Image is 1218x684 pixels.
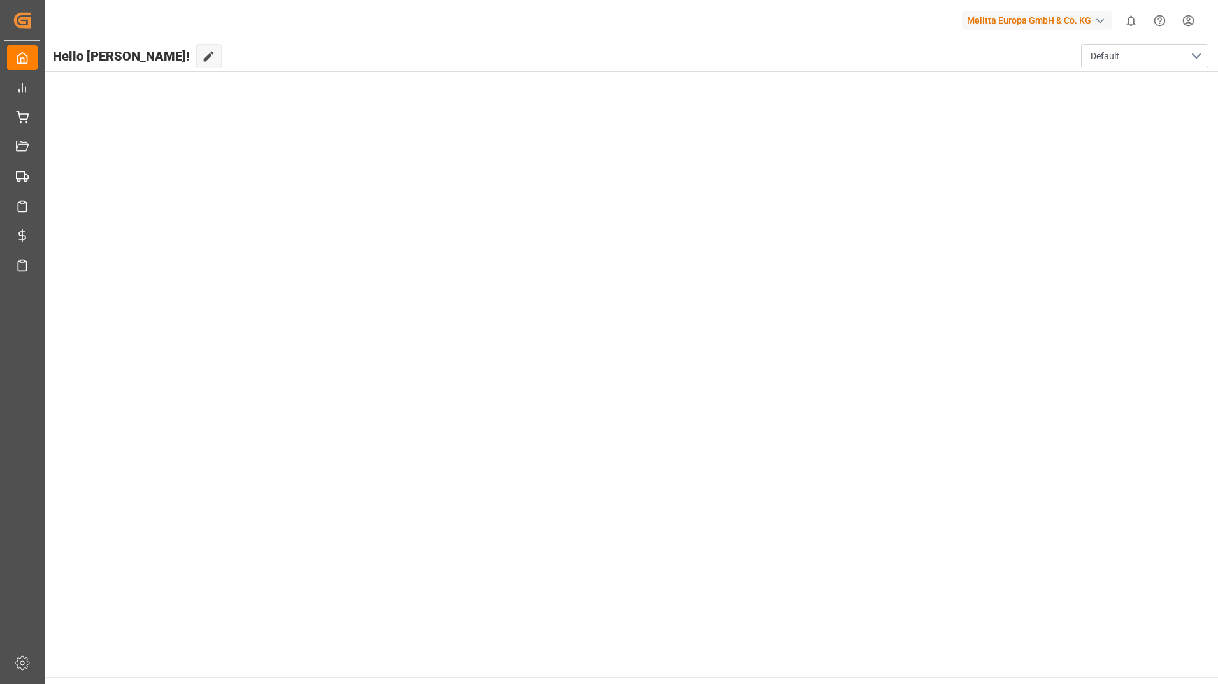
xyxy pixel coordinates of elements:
span: Default [1091,50,1119,63]
span: Hello [PERSON_NAME]! [53,44,190,68]
button: open menu [1081,44,1208,68]
button: Melitta Europa GmbH & Co. KG [962,8,1117,32]
div: Melitta Europa GmbH & Co. KG [962,11,1112,30]
button: show 0 new notifications [1117,6,1145,35]
button: Help Center [1145,6,1174,35]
